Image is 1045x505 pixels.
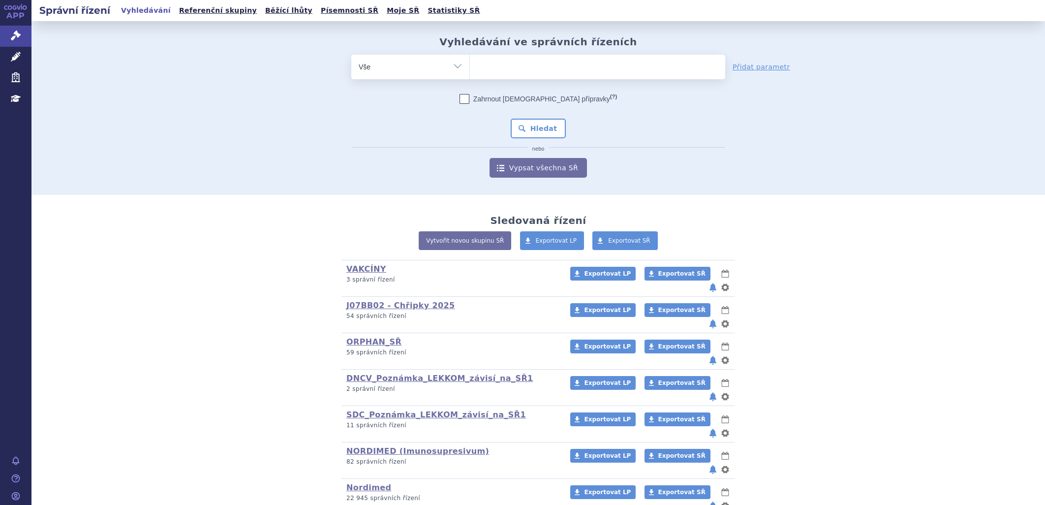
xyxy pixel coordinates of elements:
[708,427,718,439] button: notifikace
[584,307,631,314] span: Exportovat LP
[346,264,386,274] a: VAKCÍNY
[584,452,631,459] span: Exportovat LP
[318,4,381,17] a: Písemnosti SŘ
[645,485,710,499] a: Exportovat SŘ
[720,464,730,475] button: nastavení
[645,376,710,390] a: Exportovat SŘ
[570,449,636,463] a: Exportovat LP
[708,464,718,475] button: notifikace
[720,391,730,403] button: nastavení
[708,282,718,293] button: notifikace
[439,36,637,48] h2: Vyhledávání ve správních řízeních
[346,446,489,456] a: NORDIMED (Imunosupresivum)
[720,486,730,498] button: lhůty
[658,379,706,386] span: Exportovat SŘ
[720,354,730,366] button: nastavení
[346,421,557,430] p: 11 správních řízení
[346,276,557,284] p: 3 správní řízení
[346,410,526,419] a: SDC_Poznámka_LEKKOM_závisí_na_SŘ1
[262,4,315,17] a: Běžící lhůty
[708,391,718,403] button: notifikace
[720,282,730,293] button: nastavení
[346,458,557,466] p: 82 správních řízení
[610,94,617,100] abbr: (?)
[118,4,174,17] a: Vyhledávání
[520,231,584,250] a: Exportovat LP
[720,318,730,330] button: nastavení
[346,494,557,503] p: 22 945 správních řízení
[460,94,617,104] label: Zahrnout [DEMOGRAPHIC_DATA] přípravky
[31,3,118,17] h2: Správní řízení
[720,377,730,389] button: lhůty
[490,158,587,178] a: Vypsat všechna SŘ
[645,412,710,426] a: Exportovat SŘ
[720,413,730,425] button: lhůty
[658,416,706,423] span: Exportovat SŘ
[658,307,706,314] span: Exportovat SŘ
[346,337,401,347] a: ORPHAN_SŘ
[536,237,577,244] span: Exportovat LP
[584,416,631,423] span: Exportovat LP
[584,270,631,277] span: Exportovat LP
[346,483,391,492] a: Nordimed
[419,231,511,250] a: Vytvořit novou skupinu SŘ
[570,267,636,281] a: Exportovat LP
[570,412,636,426] a: Exportovat LP
[658,343,706,350] span: Exportovat SŘ
[592,231,658,250] a: Exportovat SŘ
[490,215,586,226] h2: Sledovaná řízení
[584,489,631,496] span: Exportovat LP
[658,452,706,459] span: Exportovat SŘ
[708,354,718,366] button: notifikace
[425,4,483,17] a: Statistiky SŘ
[527,146,550,152] i: nebo
[346,348,557,357] p: 59 správních řízení
[511,119,566,138] button: Hledat
[584,343,631,350] span: Exportovat LP
[346,301,455,310] a: J07BB02 - Chřipky 2025
[346,374,533,383] a: DNCV_Poznámka_LEKKOM_závisí_na_SŘ1
[346,385,557,393] p: 2 správní řízení
[645,340,710,353] a: Exportovat SŘ
[570,376,636,390] a: Exportovat LP
[645,449,710,463] a: Exportovat SŘ
[720,450,730,462] button: lhůty
[584,379,631,386] span: Exportovat LP
[570,340,636,353] a: Exportovat LP
[720,268,730,280] button: lhůty
[176,4,260,17] a: Referenční skupiny
[733,62,790,72] a: Přidat parametr
[570,303,636,317] a: Exportovat LP
[645,303,710,317] a: Exportovat SŘ
[570,485,636,499] a: Exportovat LP
[708,318,718,330] button: notifikace
[384,4,422,17] a: Moje SŘ
[645,267,710,281] a: Exportovat SŘ
[346,312,557,320] p: 54 správních řízení
[720,427,730,439] button: nastavení
[658,270,706,277] span: Exportovat SŘ
[720,304,730,316] button: lhůty
[720,341,730,352] button: lhůty
[608,237,650,244] span: Exportovat SŘ
[658,489,706,496] span: Exportovat SŘ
